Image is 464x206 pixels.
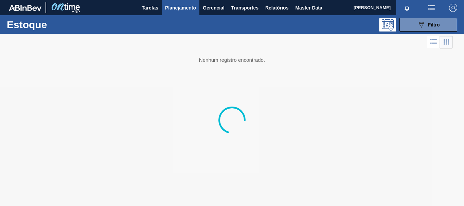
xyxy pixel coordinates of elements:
img: TNhmsLtSVTkK8tSr43FrP2fwEKptu5GPRR3wAAAABJRU5ErkJggg== [9,5,41,11]
img: userActions [427,4,435,12]
span: Gerencial [203,4,225,12]
span: Filtro [428,22,440,27]
span: Tarefas [142,4,158,12]
div: Pogramando: nenhum usuário selecionado [379,18,396,32]
span: Transportes [231,4,258,12]
span: Planejamento [165,4,196,12]
span: Master Data [295,4,322,12]
button: Notificações [396,3,418,13]
span: Relatórios [265,4,288,12]
h1: Estoque [7,21,102,29]
img: Logout [449,4,457,12]
button: Filtro [399,18,457,32]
